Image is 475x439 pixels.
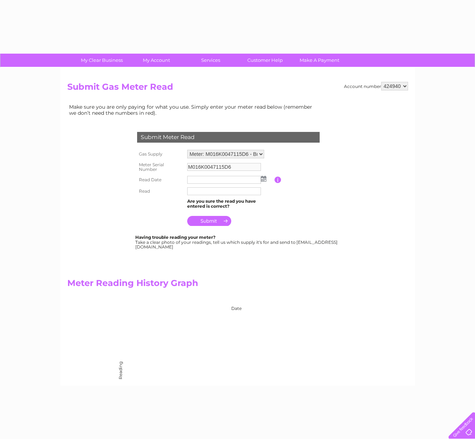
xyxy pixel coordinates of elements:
[236,54,295,67] a: Customer Help
[135,148,185,160] th: Gas Supply
[72,54,131,67] a: My Clear Business
[137,132,320,143] div: Submit Meter Read
[67,102,318,117] td: Make sure you are only paying for what you use. Simply enter your meter read below (remember we d...
[135,160,185,174] th: Meter Serial Number
[135,174,185,186] th: Read Date
[118,373,123,379] div: Reading
[67,278,318,292] h2: Meter Reading History Graph
[187,216,231,226] input: Submit
[135,235,339,250] div: Take a clear photo of your readings, tell us which supply it's for and send to [EMAIL_ADDRESS][DO...
[261,176,266,182] img: ...
[67,82,408,95] h2: Submit Gas Meter Read
[290,54,349,67] a: Make A Payment
[344,82,408,90] div: Account number
[275,177,281,183] input: Information
[117,299,318,311] div: Date
[185,197,275,211] td: Are you sure the read you have entered is correct?
[181,54,240,67] a: Services
[127,54,186,67] a: My Account
[135,186,185,197] th: Read
[135,235,215,240] b: Having trouble reading your meter?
